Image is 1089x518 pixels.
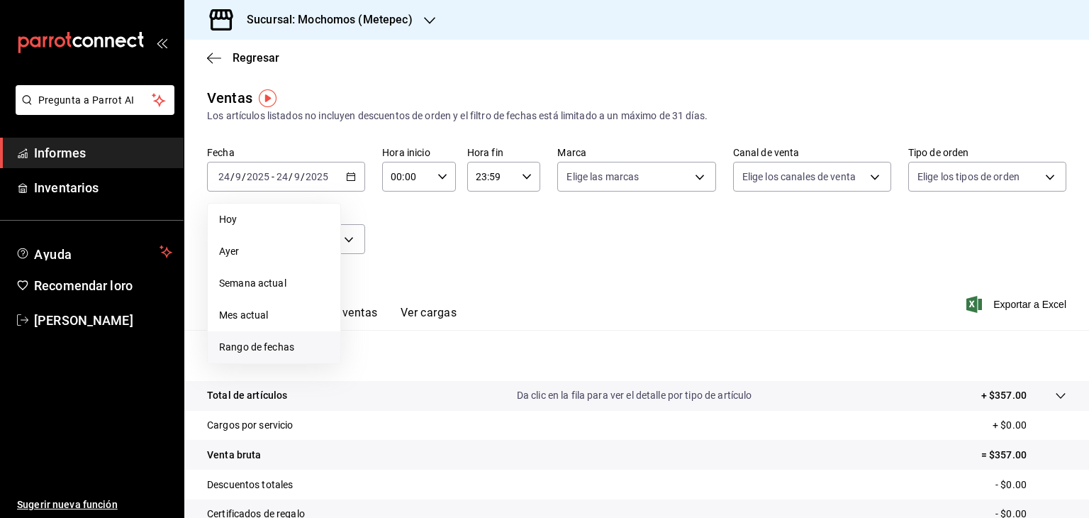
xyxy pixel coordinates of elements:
font: = $357.00 [981,449,1027,461]
font: Hora inicio [382,147,430,158]
font: Tipo de orden [908,147,969,158]
font: Los artículos listados no incluyen descuentos de orden y el filtro de fechas está limitado a un m... [207,110,708,121]
font: Elige los canales de venta [742,171,856,182]
font: Sugerir nueva función [17,499,118,510]
font: Descuentos totales [207,479,293,490]
button: abrir_cajón_menú [156,37,167,48]
font: + $0.00 [993,419,1027,431]
font: / [230,171,235,182]
div: pestañas de navegación [230,305,457,330]
img: Marcador de información sobre herramientas [259,89,277,107]
button: Pregunta a Parrot AI [16,85,174,115]
font: Venta bruta [207,449,261,461]
font: Cargos por servicio [207,419,294,431]
button: Regresar [207,51,279,65]
font: Total de artículos [207,390,287,401]
font: Hoy [219,214,237,225]
font: Canal de venta [733,147,800,158]
font: Informes [34,145,86,160]
font: / [301,171,305,182]
a: Pregunta a Parrot AI [10,103,174,118]
font: Ayuda [34,247,72,262]
font: Ventas [207,89,252,106]
font: / [289,171,293,182]
font: [PERSON_NAME] [34,313,133,328]
font: Ayer [219,246,240,257]
input: ---- [246,171,270,182]
font: Ver ventas [322,306,378,319]
font: Da clic en la fila para ver el detalle por tipo de artículo [517,390,752,401]
font: Marca [557,147,586,158]
input: -- [235,171,242,182]
font: Elige los tipos de orden [917,171,1020,182]
font: Pregunta a Parrot AI [38,94,135,106]
font: Mes actual [219,309,268,321]
font: Ver cargas [401,306,457,319]
font: Rango de fechas [219,341,294,353]
font: - [272,171,274,182]
input: -- [276,171,289,182]
font: Inventarios [34,180,99,195]
font: Elige las marcas [566,171,639,182]
font: Recomendar loro [34,278,133,293]
font: Semana actual [219,277,286,289]
font: - $0.00 [995,479,1027,490]
font: + $357.00 [981,390,1027,401]
font: Fecha [207,147,235,158]
font: Exportar a Excel [993,299,1066,310]
font: Sucursal: Mochomos (Metepec) [247,13,413,26]
font: Regresar [233,51,279,65]
input: ---- [305,171,329,182]
font: Hora fin [467,147,503,158]
input: -- [218,171,230,182]
font: / [242,171,246,182]
button: Exportar a Excel [969,296,1066,313]
input: -- [294,171,301,182]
